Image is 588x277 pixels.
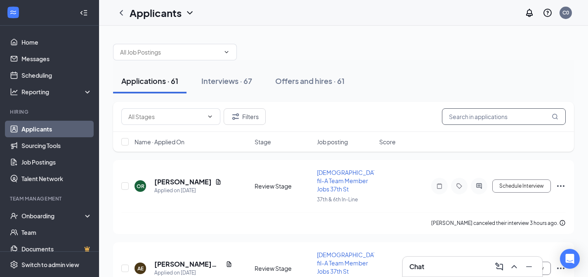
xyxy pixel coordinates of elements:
div: [PERSON_NAME] canceled their interview 3 hours ago. [431,219,566,227]
span: Name · Applied On [135,138,184,146]
input: All Job Postings [120,48,220,57]
a: Home [21,34,92,50]
svg: Ellipses [556,181,566,191]
div: OR [137,183,144,190]
input: Search in applications [442,108,566,125]
a: Job Postings [21,154,92,170]
div: Review Stage [255,182,312,190]
div: Onboarding [21,212,85,220]
h5: [PERSON_NAME] El-[PERSON_NAME] [154,260,222,269]
svg: ChevronDown [185,8,195,18]
div: Interviews · 67 [201,76,252,86]
svg: ChevronDown [223,49,230,55]
span: Stage [255,138,271,146]
div: Review Stage [255,264,312,272]
div: Team Management [10,195,90,202]
svg: ChevronUp [509,262,519,272]
span: [DEMOGRAPHIC_DATA]-fil-A Team Member Jobs 37th St [317,169,384,193]
div: Applications · 61 [121,76,178,86]
button: Filter Filters [224,108,266,125]
span: 37th & 6th In-Line [317,196,358,203]
svg: Collapse [80,9,88,17]
a: Applicants [21,121,92,137]
a: Messages [21,50,92,67]
div: Applied on [DATE] [154,269,232,277]
svg: ActiveChat [474,183,484,189]
button: Minimize [522,260,536,273]
span: Job posting [317,138,348,146]
button: ComposeMessage [493,260,506,273]
svg: MagnifyingGlass [552,113,558,120]
h1: Applicants [130,6,182,20]
div: Switch to admin view [21,260,79,269]
svg: UserCheck [10,212,18,220]
div: C0 [562,9,569,16]
div: AE [137,265,144,272]
svg: Tag [454,183,464,189]
svg: ComposeMessage [494,262,504,272]
div: Open Intercom Messenger [560,249,580,269]
svg: Document [215,179,222,185]
h5: [PERSON_NAME] [154,177,212,186]
div: Reporting [21,88,92,96]
svg: Minimize [524,262,534,272]
svg: Info [559,220,566,226]
a: Scheduling [21,67,92,84]
a: Team [21,224,92,241]
div: Hiring [10,108,90,115]
div: Applied on [DATE] [154,186,222,195]
svg: QuestionInfo [543,8,553,18]
svg: ChevronLeft [116,8,126,18]
svg: Settings [10,260,18,269]
button: Schedule Interview [492,179,551,193]
span: [DEMOGRAPHIC_DATA]-fil-A Team Member Jobs 37th St [317,251,384,275]
input: All Stages [128,112,203,121]
span: Score [379,138,396,146]
a: Talent Network [21,170,92,187]
svg: WorkstreamLogo [9,8,17,17]
div: Offers and hires · 61 [275,76,345,86]
svg: Document [226,261,232,267]
svg: Ellipses [556,263,566,273]
h3: Chat [409,262,424,271]
button: ChevronUp [508,260,521,273]
svg: Notifications [524,8,534,18]
svg: ChevronDown [207,113,213,120]
svg: Analysis [10,88,18,96]
svg: Note [435,183,444,189]
a: Sourcing Tools [21,137,92,154]
svg: Filter [231,112,241,122]
a: DocumentsCrown [21,241,92,257]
